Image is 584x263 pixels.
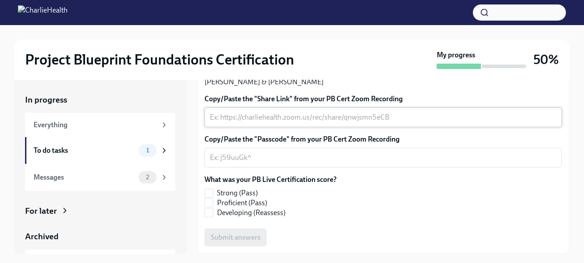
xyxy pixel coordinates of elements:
[25,231,175,242] a: Archived
[18,5,68,20] img: CharlieHealth
[34,120,157,130] div: Everything
[34,146,135,155] div: To do tasks
[25,94,175,106] a: In progress
[217,198,267,208] span: Proficient (Pass)
[141,174,154,181] span: 2
[34,172,135,182] div: Messages
[205,94,562,104] label: Copy/Paste the "Share Link" from your PB Cert Zoom Recording
[25,205,175,217] a: For later
[437,50,475,60] strong: My progress
[25,137,175,164] a: To do tasks1
[141,147,154,154] span: 1
[205,175,337,185] label: What was your PB Live Certification score?
[25,205,57,217] div: For later
[25,164,175,191] a: Messages2
[25,51,294,69] h2: Project Blueprint Foundations Certification
[533,52,559,68] h3: 50%
[217,208,286,218] span: Developing (Reassess)
[205,134,562,144] label: Copy/Paste the "Passcode" from your PB Cert Zoom Recording
[217,188,258,198] span: Strong (Pass)
[25,113,175,137] a: Everything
